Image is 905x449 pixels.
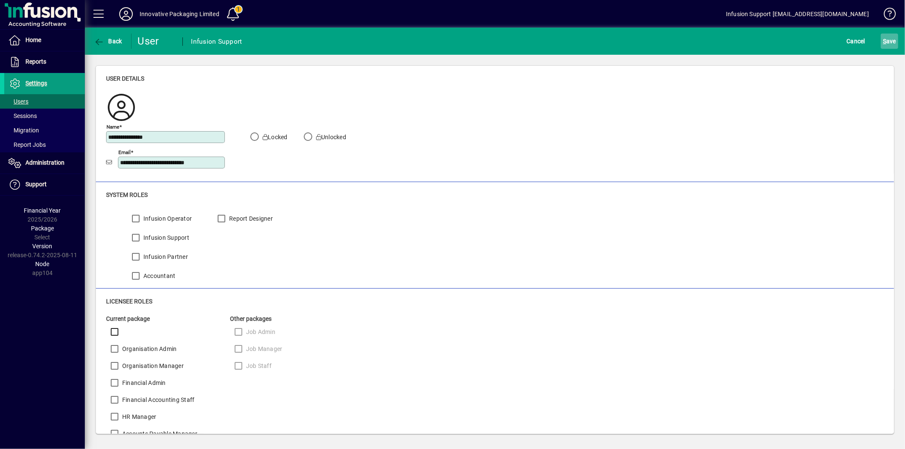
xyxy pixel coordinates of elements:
span: Migration [8,127,39,134]
span: Report Jobs [8,141,46,148]
mat-label: Email [118,149,131,155]
span: System roles [106,191,148,198]
span: Version [33,243,53,250]
label: Report Designer [227,214,273,223]
span: ave [883,34,896,48]
span: Current package [106,315,150,322]
mat-label: Name [106,123,119,129]
label: Organisation Manager [120,362,184,370]
span: Administration [25,159,64,166]
span: Support [25,181,47,188]
label: HR Manager [120,413,157,421]
span: Sessions [8,112,37,119]
label: Financial Accounting Staff [120,396,195,404]
span: Node [36,261,50,267]
span: Reports [25,58,46,65]
a: Home [4,30,85,51]
div: Infusion Support [EMAIL_ADDRESS][DOMAIN_NAME] [726,7,869,21]
label: Locked [261,133,288,141]
label: Infusion Support [142,233,189,242]
label: Infusion Operator [142,214,192,223]
div: Infusion Support [191,35,242,48]
span: Package [31,225,54,232]
label: Accountant [142,272,176,280]
a: Migration [4,123,85,138]
app-page-header-button: Back [85,34,132,49]
div: Innovative Packaging Limited [140,7,219,21]
span: S [883,38,886,45]
a: Administration [4,152,85,174]
a: Sessions [4,109,85,123]
span: Back [94,38,122,45]
a: Knowledge Base [877,2,894,29]
span: Users [8,98,28,105]
a: Users [4,94,85,109]
label: Financial Admin [120,379,166,387]
span: User details [106,75,144,82]
div: User [138,34,174,48]
a: Reports [4,51,85,73]
a: Support [4,174,85,195]
button: Profile [112,6,140,22]
span: Other packages [230,315,272,322]
span: Licensee roles [106,298,152,305]
span: Cancel [847,34,866,48]
label: Accounts Payable Manager [120,429,197,438]
label: Infusion Partner [142,253,188,261]
span: Financial Year [24,207,61,214]
label: Organisation Admin [120,345,177,353]
button: Back [92,34,124,49]
span: Settings [25,80,47,87]
span: Home [25,36,41,43]
button: Save [881,34,898,49]
button: Cancel [845,34,868,49]
label: Unlocked [314,133,346,141]
a: Report Jobs [4,138,85,152]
